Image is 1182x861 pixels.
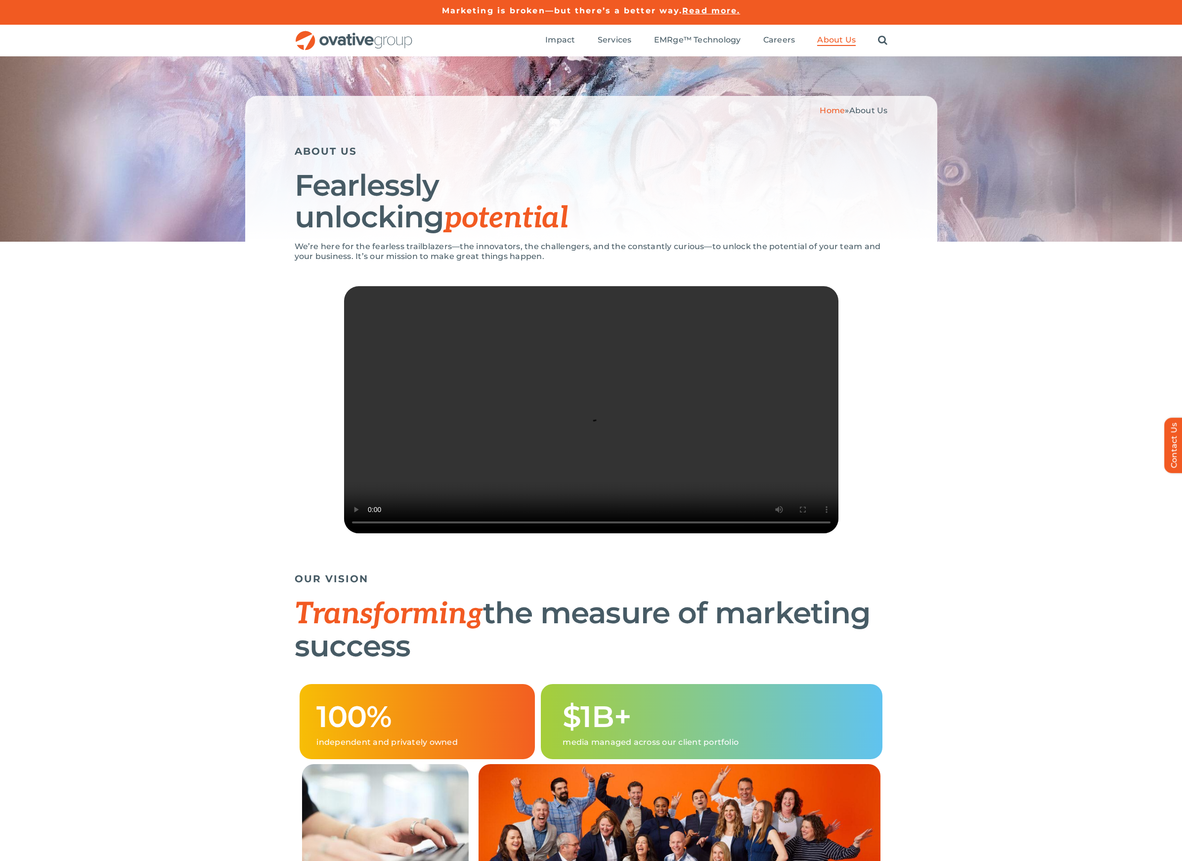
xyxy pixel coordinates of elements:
span: Transforming [295,597,483,632]
a: Services [598,35,632,46]
h1: $1B+ [563,701,865,732]
span: potential [444,201,568,236]
a: Home [820,106,845,115]
span: Impact [545,35,575,45]
nav: Menu [545,25,887,56]
h1: 100% [316,701,518,732]
p: media managed across our client portfolio [563,737,865,747]
span: Careers [763,35,795,45]
h5: OUR VISION [295,573,888,585]
span: EMRge™ Technology [654,35,741,45]
a: EMRge™ Technology [654,35,741,46]
p: We’re here for the fearless trailblazers—the innovators, the challengers, and the constantly curi... [295,242,888,261]
h1: the measure of marketing success [295,597,888,662]
a: Search [878,35,887,46]
video: Sorry, your browser doesn't support embedded videos. [344,286,838,533]
a: Read more. [682,6,740,15]
a: Marketing is broken—but there’s a better way. [442,6,683,15]
span: About Us [817,35,856,45]
span: » [820,106,887,115]
a: Careers [763,35,795,46]
p: independent and privately owned [316,737,518,747]
span: Services [598,35,632,45]
h5: ABOUT US [295,145,888,157]
a: About Us [817,35,856,46]
a: OG_Full_horizontal_RGB [295,30,413,39]
a: Impact [545,35,575,46]
span: About Us [849,106,888,115]
h1: Fearlessly unlocking [295,170,888,234]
